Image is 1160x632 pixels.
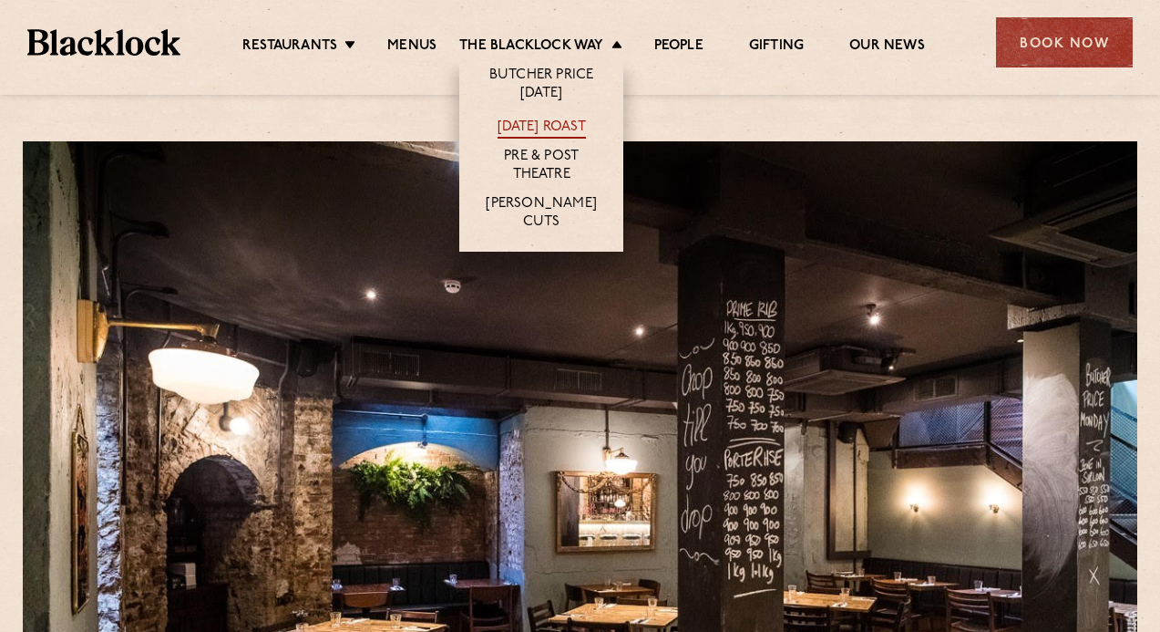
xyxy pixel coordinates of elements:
[387,37,436,57] a: Menus
[849,37,925,57] a: Our News
[477,67,605,105] a: Butcher Price [DATE]
[654,37,703,57] a: People
[749,37,804,57] a: Gifting
[459,37,603,57] a: The Blacklock Way
[498,119,586,139] a: [DATE] Roast
[477,148,605,186] a: Pre & Post Theatre
[27,29,180,55] img: BL_Textured_Logo-footer-cropped.svg
[996,17,1133,67] div: Book Now
[477,195,605,233] a: [PERSON_NAME] Cuts
[242,37,337,57] a: Restaurants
